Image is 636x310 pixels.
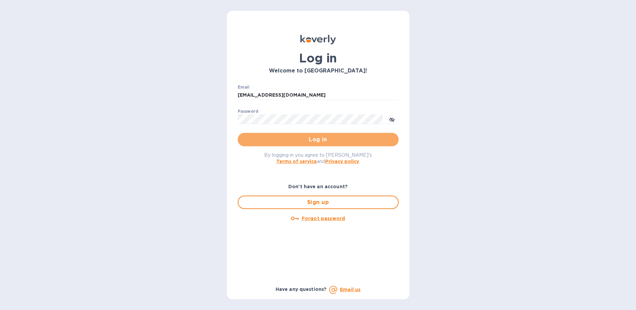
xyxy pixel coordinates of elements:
[300,35,336,44] img: Koverly
[238,90,399,100] input: Enter email address
[340,287,360,292] a: Email us
[264,152,372,164] span: By logging in you agree to [PERSON_NAME]'s and .
[276,159,317,164] a: Terms of service
[238,68,399,74] h3: Welcome to [GEOGRAPHIC_DATA]!
[276,287,327,292] b: Have any questions?
[288,184,348,189] b: Don't have an account?
[243,136,393,144] span: Log in
[325,159,359,164] a: Privacy policy
[238,85,249,89] label: Email
[385,112,399,126] button: toggle password visibility
[244,198,393,206] span: Sign up
[238,51,399,65] h1: Log in
[238,196,399,209] button: Sign up
[238,109,258,113] label: Password
[302,216,345,221] u: Forgot password
[238,133,399,146] button: Log in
